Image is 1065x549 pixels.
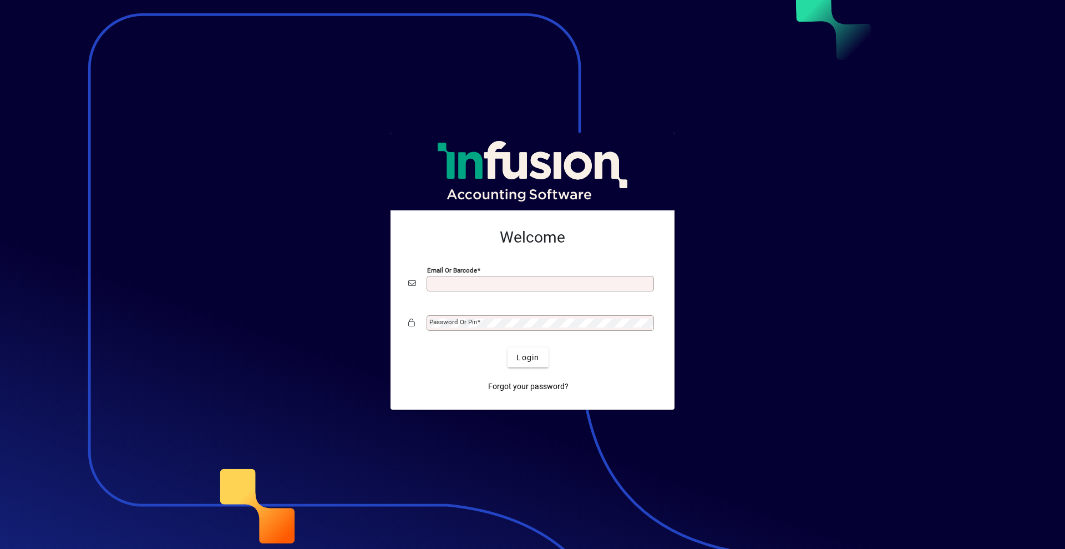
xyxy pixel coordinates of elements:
[484,376,573,396] a: Forgot your password?
[516,352,539,364] span: Login
[408,228,657,247] h2: Welcome
[508,347,548,367] button: Login
[488,381,569,392] span: Forgot your password?
[429,318,477,326] mat-label: Password or Pin
[427,266,477,274] mat-label: Email or Barcode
